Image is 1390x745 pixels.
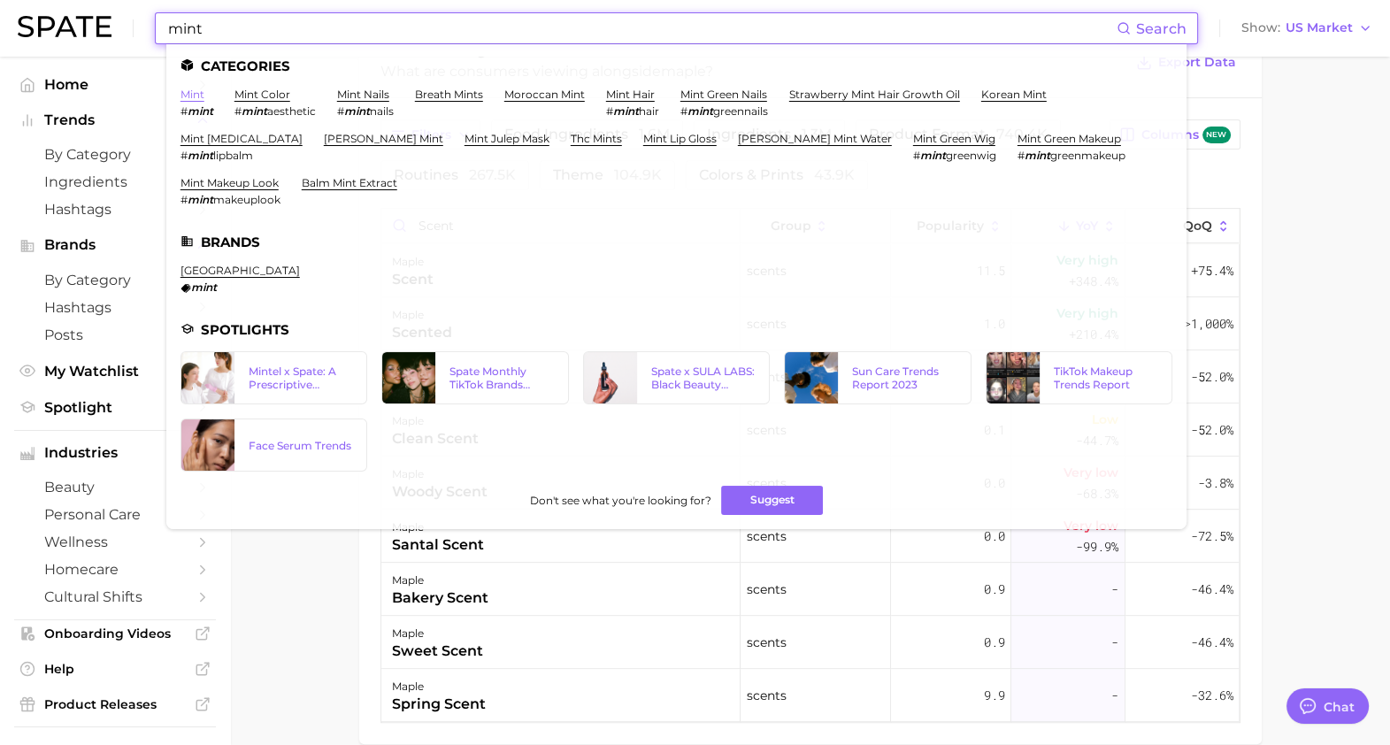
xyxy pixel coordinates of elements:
button: maplesantal scentscents0.0Very low-99.9%-72.5% [381,510,1240,563]
a: mint nails [337,88,389,101]
div: maple [392,676,486,697]
span: cultural shifts [44,588,186,605]
em: mint [191,280,217,294]
a: mint [MEDICAL_DATA] [180,132,303,145]
span: US Market [1286,23,1353,33]
span: new [1202,127,1231,143]
a: Spate x SULA LABS: Black Beauty Trends on TikTok [583,351,770,404]
span: hair [639,104,659,118]
span: Hashtags [44,299,186,316]
span: makeuplook [213,193,280,206]
span: # [180,193,188,206]
span: # [337,104,344,118]
a: balm mint extract [302,176,397,189]
button: Trends [14,107,216,134]
button: Brands [14,232,216,258]
span: Search [1136,20,1186,37]
div: sweet scent [392,641,483,662]
a: [GEOGRAPHIC_DATA] [180,264,300,277]
a: mint green nails [680,88,767,101]
div: spring scent [392,694,486,715]
span: Show [1241,23,1280,33]
span: homecare [44,561,186,578]
span: 0.9 [983,632,1004,653]
span: Home [44,76,186,93]
a: Mintel x Spate: A Prescriptive Approach to Beauty [180,351,367,404]
span: beauty [44,479,186,495]
button: maplesweet scentscents0.9--46.4% [381,616,1240,669]
div: maple [392,623,483,644]
span: Spotlight [44,399,186,416]
span: by Category [44,146,186,163]
span: greenwig [946,149,996,162]
a: personal care [14,501,216,528]
a: Hashtags [14,294,216,321]
span: # [180,104,188,118]
a: mint color [234,88,290,101]
div: bakery scent [392,588,488,609]
span: Hashtags [44,201,186,218]
a: [PERSON_NAME] mint water [738,132,892,145]
div: Face Serum Trends [249,439,352,452]
span: -99.9% [1076,536,1118,557]
span: # [913,149,920,162]
span: scents [747,632,787,653]
span: Trends [44,112,186,128]
span: scents [747,579,787,600]
em: mint [613,104,639,118]
a: Posts [14,321,216,349]
em: mint [920,149,946,162]
div: maple [392,570,488,591]
a: Spotlight [14,394,216,421]
span: Onboarding Videos [44,626,186,641]
a: Home [14,71,216,98]
span: nails [370,104,394,118]
li: Brands [180,234,1172,250]
a: cultural shifts [14,583,216,611]
span: Help [44,661,186,677]
div: Spate Monthly TikTok Brands Tracker [449,365,553,391]
img: SPATE [18,16,111,37]
span: -52.0% [1190,366,1233,388]
span: greenmakeup [1050,149,1125,162]
span: >1,000% [1183,315,1233,332]
li: Spotlights [180,322,1172,337]
span: 0.9 [983,579,1004,600]
button: maplespring scentscents9.9--32.6% [381,669,1240,722]
span: lipbalm [213,149,253,162]
span: greennails [713,104,768,118]
span: # [1018,149,1025,162]
span: by Category [44,272,186,288]
span: scents [747,526,787,547]
span: +75.4% [1190,260,1233,281]
span: # [680,104,687,118]
input: Search here for a brand, industry, or ingredient [166,13,1117,43]
a: mint julep mask [465,132,549,145]
a: by Category [14,141,216,168]
em: mint [687,104,713,118]
span: aesthetic [267,104,316,118]
button: Industries [14,440,216,466]
span: -52.0% [1190,419,1233,441]
span: # [234,104,242,118]
span: scents [747,685,787,706]
a: Onboarding Videos [14,620,216,647]
span: Brands [44,237,186,253]
a: Face Serum Trends [180,419,367,472]
a: Sun Care Trends Report 2023 [784,351,971,404]
span: - [1111,632,1118,653]
span: Don't see what you're looking for? [529,494,710,507]
span: -72.5% [1190,526,1233,547]
div: Spate x SULA LABS: Black Beauty Trends on TikTok [651,365,755,391]
span: Export Data [1158,55,1236,70]
a: wellness [14,528,216,556]
em: mint [188,149,213,162]
span: My Watchlist [44,363,186,380]
a: strawberry mint hair growth oil [789,88,960,101]
span: -3.8% [1197,472,1233,494]
div: santal scent [392,534,484,556]
span: # [606,104,613,118]
span: -32.6% [1190,685,1233,706]
em: mint [188,104,213,118]
a: by Category [14,266,216,294]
